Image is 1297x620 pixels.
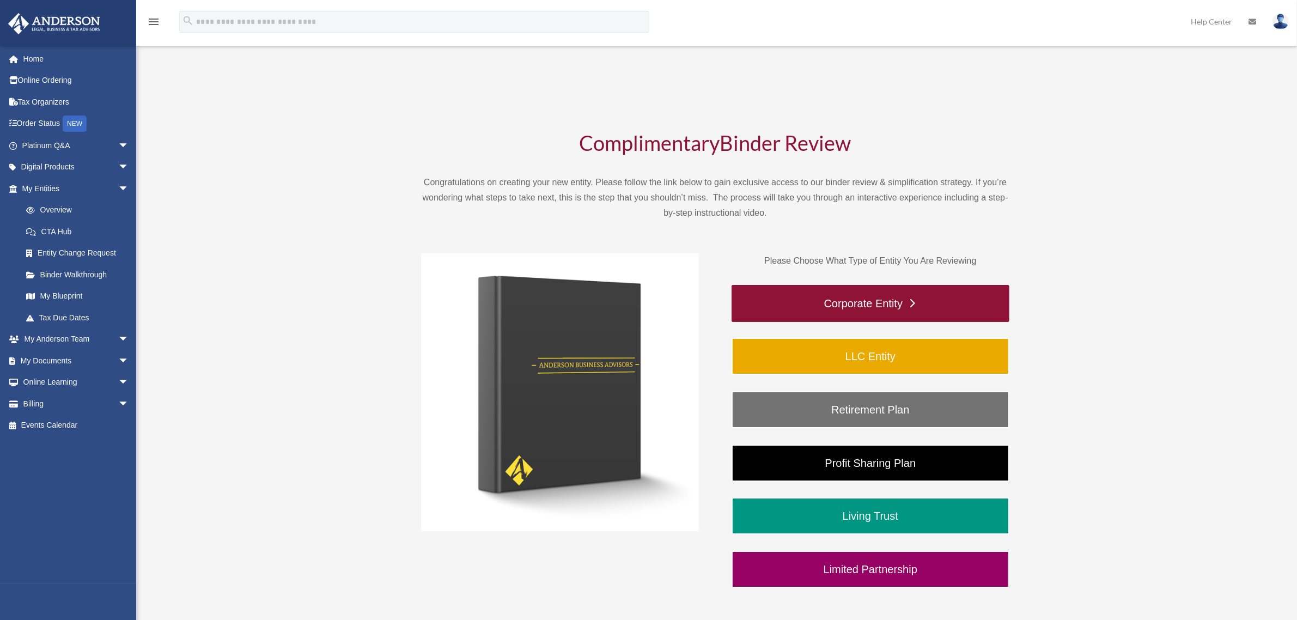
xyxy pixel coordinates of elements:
span: arrow_drop_down [118,329,140,351]
a: Home [8,48,145,70]
a: menu [147,19,160,28]
a: My Blueprint [15,285,145,307]
a: Digital Productsarrow_drop_down [8,156,145,178]
span: arrow_drop_down [118,393,140,415]
a: Overview [15,199,145,221]
span: Binder Review [720,130,851,155]
i: menu [147,15,160,28]
a: My Entitiesarrow_drop_down [8,178,145,199]
a: Tax Due Dates [15,307,145,329]
a: Corporate Entity [732,285,1009,322]
a: Entity Change Request [15,242,145,264]
p: Congratulations on creating your new entity. Please follow the link below to gain exclusive acces... [421,175,1009,221]
a: CTA Hub [15,221,145,242]
i: search [182,15,194,27]
a: Tax Organizers [8,91,145,113]
a: Binder Walkthrough [15,264,140,285]
a: My Anderson Teamarrow_drop_down [8,329,145,350]
a: LLC Entity [732,338,1009,375]
a: Platinum Q&Aarrow_drop_down [8,135,145,156]
span: arrow_drop_down [118,350,140,372]
a: Limited Partnership [732,551,1009,588]
a: Billingarrow_drop_down [8,393,145,415]
span: arrow_drop_down [118,135,140,157]
a: Online Learningarrow_drop_down [8,372,145,393]
a: Living Trust [732,497,1009,534]
img: Anderson Advisors Platinum Portal [5,13,103,34]
a: Order StatusNEW [8,113,145,135]
span: arrow_drop_down [118,156,140,179]
img: User Pic [1272,14,1289,29]
a: Profit Sharing Plan [732,445,1009,482]
span: arrow_drop_down [118,372,140,394]
p: Please Choose What Type of Entity You Are Reviewing [732,253,1009,269]
a: Events Calendar [8,415,145,436]
a: Retirement Plan [732,391,1009,428]
a: Online Ordering [8,70,145,92]
div: NEW [63,116,87,132]
span: arrow_drop_down [118,178,140,200]
span: Complimentary [580,130,720,155]
a: My Documentsarrow_drop_down [8,350,145,372]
